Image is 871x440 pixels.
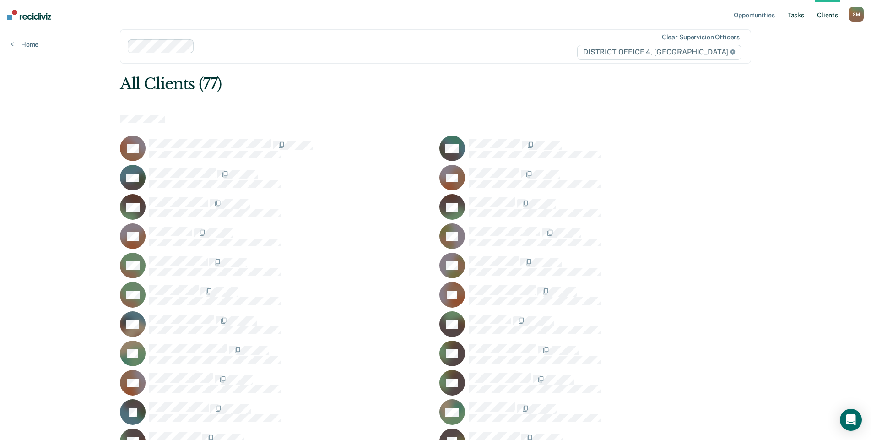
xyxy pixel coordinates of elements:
div: S M [849,7,864,22]
img: Recidiviz [7,10,51,20]
a: Home [11,40,38,49]
div: Clear supervision officers [662,33,740,41]
button: SM [849,7,864,22]
span: DISTRICT OFFICE 4, [GEOGRAPHIC_DATA] [577,45,741,60]
div: All Clients (77) [120,75,625,93]
div: Open Intercom Messenger [840,409,862,431]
